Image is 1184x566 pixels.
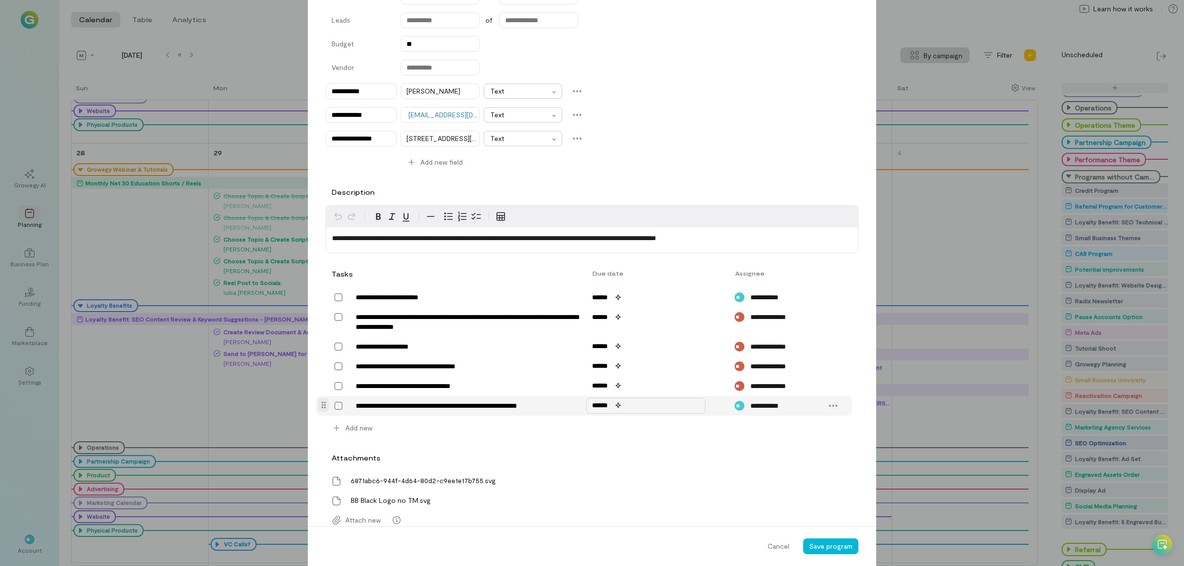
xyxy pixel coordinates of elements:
div: Tasks [332,269,350,279]
button: Italic [385,210,399,223]
div: Attach new [326,510,858,530]
a: [EMAIL_ADDRESS][DOMAIN_NAME] [408,110,520,119]
span: BB Black Logo no TM.svg [345,495,431,505]
div: [STREET_ADDRESS][PERSON_NAME] [401,134,479,143]
div: toggle group [442,210,483,223]
label: Leads [332,15,391,28]
label: Attachments [332,453,380,463]
div: [PERSON_NAME] [401,86,460,96]
div: Due date [587,269,729,277]
button: Numbered list [455,210,469,223]
button: Save program [803,538,858,554]
span: 6871abc6-944f-4d64-80d2-c9ee1e17b755.svg [345,476,496,486]
span: Add new [345,423,372,433]
span: Cancel [768,541,789,551]
button: Check list [469,210,483,223]
span: Save program [809,542,852,550]
span: of [485,15,492,25]
button: Bold [371,210,385,223]
button: Underline [399,210,413,223]
label: Description [332,187,374,197]
label: Budget [332,39,391,52]
span: Attach new [345,515,381,525]
button: Bulleted list [442,210,455,223]
div: Assignee [729,269,823,277]
div: editable markdown [326,227,858,253]
label: Vendor [332,63,391,75]
span: Add new field [420,157,463,167]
